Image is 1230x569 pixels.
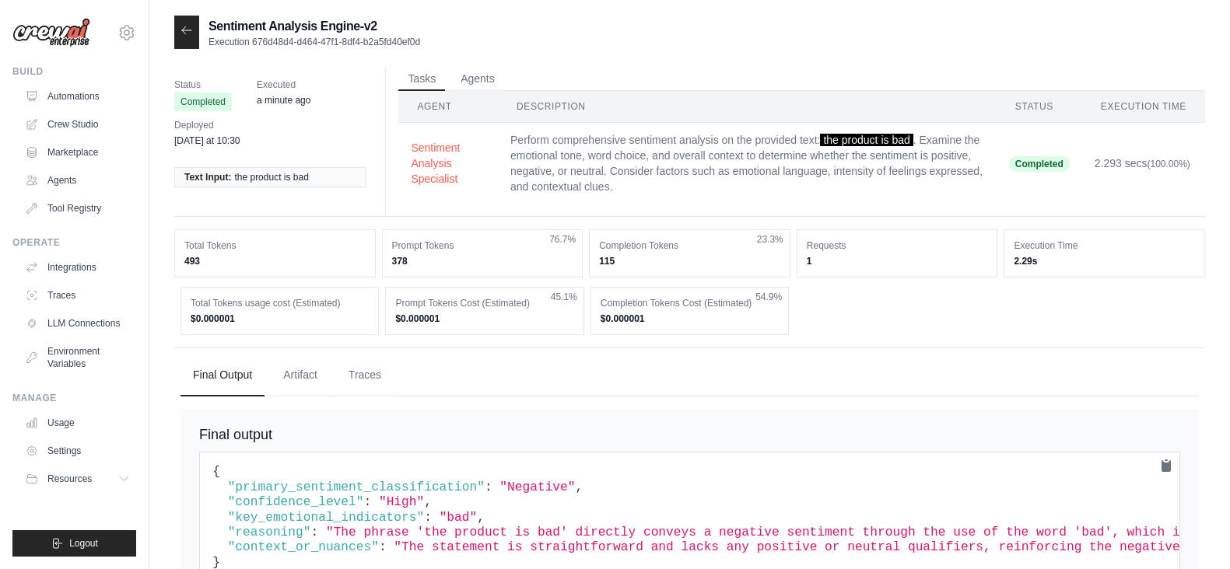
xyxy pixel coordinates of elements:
button: Tasks [398,68,445,91]
span: "context_or_nuances" [228,540,379,554]
span: Logout [69,537,98,550]
td: 2.293 secs [1082,123,1205,204]
span: Status [174,77,232,93]
a: LLM Connections [19,311,136,336]
span: "key_emotional_indicators" [228,511,425,525]
a: Settings [19,438,136,463]
dd: 115 [599,255,780,267]
span: 45.1% [551,291,577,303]
span: : [379,540,387,554]
td: Perform comprehensive sentiment analysis on the provided text: . Examine the emotional tone, word... [498,123,997,204]
dd: $0.000001 [191,312,369,325]
button: Agents [451,68,504,91]
button: Resources [19,466,136,491]
span: : [485,480,492,494]
th: Description [498,91,997,123]
span: "bad" [440,511,478,525]
time: August 12, 2025 at 10:30 IST [174,135,240,146]
a: Tool Registry [19,196,136,221]
span: "High" [379,495,424,509]
span: : [363,495,371,509]
time: August 13, 2025 at 15:25 IST [257,95,310,106]
a: Crew Studio [19,112,136,137]
dd: 378 [392,255,573,267]
span: the product is bad [820,134,913,146]
span: "primary_sentiment_classification" [228,480,485,494]
dt: Total Tokens [184,239,366,252]
th: Agent [398,91,498,123]
span: Resources [47,473,92,485]
h2: Sentiment Analysis Engine-v2 [209,17,420,36]
span: 76.7% [549,233,576,246]
dt: Execution Time [1014,239,1195,252]
dd: 2.29s [1014,255,1195,267]
span: Completed [1009,156,1070,172]
span: 23.3% [757,233,783,246]
span: , [576,480,583,494]
span: Executed [257,77,310,93]
a: Agents [19,168,136,193]
span: : [310,525,318,539]
button: Traces [336,354,394,396]
span: { [212,465,220,479]
dd: $0.000001 [395,312,573,325]
span: "confidence_level" [228,495,364,509]
dt: Total Tokens usage cost (Estimated) [191,297,369,309]
button: Artifact [271,354,330,396]
span: the product is bad [234,171,308,183]
dd: 1 [807,255,988,267]
a: Marketplace [19,140,136,165]
button: Logout [12,530,136,557]
span: (100.00%) [1148,159,1190,169]
span: Text Input: [184,171,231,183]
th: Status [997,91,1082,123]
button: Final Output [180,354,265,396]
dt: Prompt Tokens Cost (Estimated) [395,297,573,309]
th: Execution Time [1082,91,1205,123]
div: Manage [12,392,136,404]
span: : [424,511,432,525]
span: Completed [174,93,232,111]
a: Automations [19,84,136,109]
dt: Requests [807,239,988,252]
span: , [477,511,485,525]
dd: 493 [184,255,366,267]
span: 54.9% [755,291,782,303]
dt: Prompt Tokens [392,239,573,252]
span: Deployed [174,117,240,133]
dt: Completion Tokens Cost (Estimated) [601,297,779,309]
div: Operate [12,236,136,249]
img: Logo [12,18,90,47]
dt: Completion Tokens [599,239,780,252]
span: Final output [199,427,272,442]
a: Environment Variables [19,339,136,376]
button: Sentiment Analysis Specialist [411,140,485,187]
a: Traces [19,283,136,308]
a: Integrations [19,255,136,280]
span: "reasoning" [228,525,311,539]
dd: $0.000001 [601,312,779,325]
span: "Negative" [499,480,575,494]
p: Execution 676d48d4-d464-47f1-8df4-b2a5fd40ef0d [209,36,420,48]
a: Usage [19,410,136,435]
span: , [424,495,432,509]
div: Build [12,65,136,78]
